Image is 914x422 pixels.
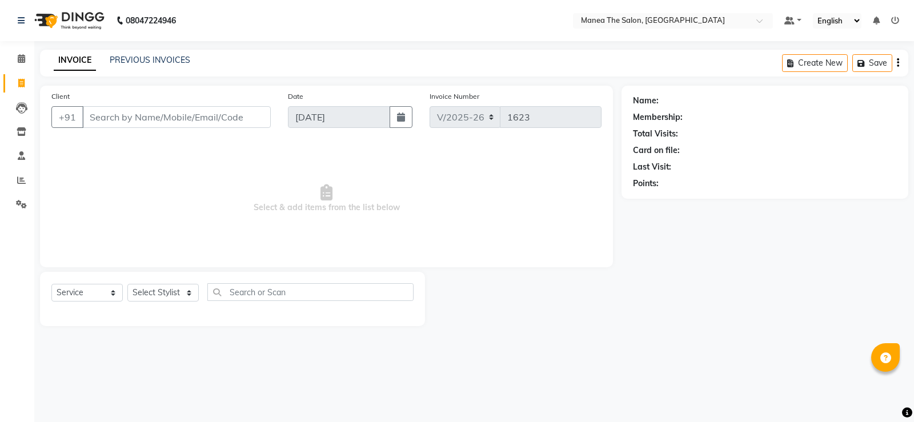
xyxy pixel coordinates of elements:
[633,144,680,156] div: Card on file:
[866,376,903,411] iframe: chat widget
[852,54,892,72] button: Save
[633,161,671,173] div: Last Visit:
[110,55,190,65] a: PREVIOUS INVOICES
[207,283,414,301] input: Search or Scan
[51,91,70,102] label: Client
[29,5,107,37] img: logo
[54,50,96,71] a: INVOICE
[633,128,678,140] div: Total Visits:
[633,95,659,107] div: Name:
[633,178,659,190] div: Points:
[430,91,479,102] label: Invoice Number
[82,106,271,128] input: Search by Name/Mobile/Email/Code
[51,142,602,256] span: Select & add items from the list below
[288,91,303,102] label: Date
[633,111,683,123] div: Membership:
[782,54,848,72] button: Create New
[51,106,83,128] button: +91
[126,5,176,37] b: 08047224946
